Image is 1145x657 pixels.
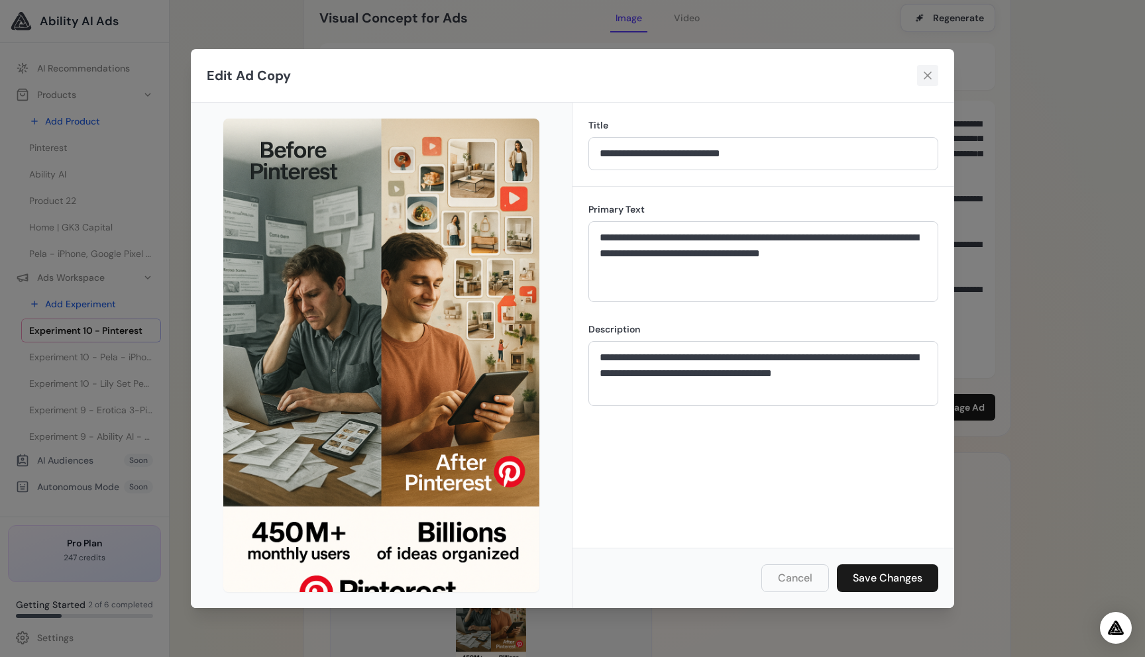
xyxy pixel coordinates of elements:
[588,323,938,336] label: Description
[207,66,291,85] h2: Edit Ad Copy
[1100,612,1132,644] div: Open Intercom Messenger
[837,564,938,592] button: Save Changes
[761,564,829,592] button: Cancel
[223,119,539,591] img: Ad Media
[588,203,938,216] label: Primary Text
[588,119,938,132] label: Title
